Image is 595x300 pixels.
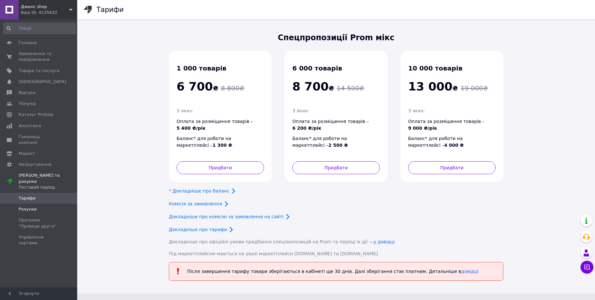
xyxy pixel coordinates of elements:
span: Головна [19,40,37,46]
span: 14 500 ₴ [337,84,364,92]
span: З яких: [292,108,309,113]
span: Тарифи [19,195,35,201]
span: 6 700 [177,80,213,93]
span: Товари та послуги [19,68,59,74]
span: Під маркетплейсом маються на увазі маркетплейси [DOMAIN_NAME] та [DOMAIN_NAME] [169,251,378,256]
span: 1 300 ₴ [213,143,232,148]
span: ₴ [408,84,458,92]
span: Відгуки [19,90,35,96]
a: довідці [461,269,478,274]
span: Спецпропозиції Prom мікс [169,32,503,43]
span: [DEMOGRAPHIC_DATA] [19,79,66,85]
span: Оплата за розміщення товарів – [177,119,253,131]
span: 2 500 ₴ [328,143,348,148]
button: Чат з покупцем [581,261,593,274]
span: 1 000 товарів [177,64,226,72]
span: Рахунки [19,206,37,212]
span: Оплата за розміщення товарів – [292,119,369,131]
span: [PERSON_NAME] та рахунки [19,173,77,190]
span: 6 000 товарів [292,64,342,72]
span: Аналітика [19,123,41,129]
span: Програма "Приведи друга" [19,217,59,229]
input: Пошук [3,23,76,34]
span: Після завершення тарифу товари зберігаються в кабінеті ще 30 днів. Далі зберігання стає платним. ... [187,269,478,274]
span: 5 400 ₴/рік [177,126,206,131]
h1: Тарифи [96,6,124,14]
span: 8 800 ₴ [221,84,244,92]
span: 4 000 ₴ [444,143,464,148]
button: Придбати [408,161,496,174]
span: Управління картами [19,234,59,246]
span: 8 700 [292,80,329,93]
div: Ваш ID: 4135632 [21,10,77,15]
span: Докладніше про офіційні умови придбання спецпропозицій на Prom та період їх дії — [169,239,395,244]
span: Покупці [19,101,36,107]
span: ₴ [292,84,334,92]
span: Баланс* для роботи на маркетплейсі – [408,136,464,148]
span: Оплата за розміщення товарів – [408,119,485,131]
span: 10 000 товарів [408,64,462,72]
button: Придбати [292,161,380,174]
span: Гаманець компанії [19,134,59,145]
span: ₴ [177,84,218,92]
span: Джинс shop [21,4,69,10]
span: 9 000 ₴/рік [408,126,437,131]
span: Каталог ProSale [19,112,53,117]
span: Маркет [19,151,35,156]
span: З яких: [408,108,425,113]
span: Налаштування [19,162,51,167]
a: * Докладніше про баланс [169,188,229,193]
a: Докладніше про тарифи [169,227,227,232]
span: 6 200 ₴/рік [292,126,321,131]
a: у довідці [373,239,395,244]
span: Баланс* для роботи на маркетплейсі – [292,136,348,148]
a: Комісія за замовлення [169,201,222,206]
div: Тестовий період [19,184,77,190]
span: 19 000 ₴ [461,84,488,92]
span: Замовлення та повідомлення [19,51,59,62]
a: Докладніше про комісію за замовлення на сайті [169,214,284,219]
span: Баланс* для роботи на маркетплейсі – [177,136,232,148]
span: 13 000 [408,80,453,93]
button: Придбати [177,161,264,174]
img: :exclamation: [174,267,182,275]
span: З яких: [177,108,193,113]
